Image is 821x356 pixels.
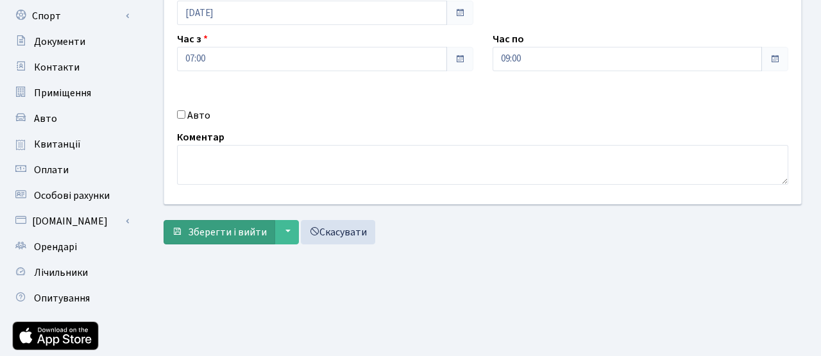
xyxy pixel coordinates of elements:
[34,137,81,151] span: Квитанції
[6,285,135,311] a: Опитування
[187,108,210,123] label: Авто
[6,55,135,80] a: Контакти
[301,220,375,244] a: Скасувати
[6,131,135,157] a: Квитанції
[34,86,91,100] span: Приміщення
[6,29,135,55] a: Документи
[34,291,90,305] span: Опитування
[34,35,85,49] span: Документи
[6,157,135,183] a: Оплати
[6,260,135,285] a: Лічильники
[6,80,135,106] a: Приміщення
[6,3,135,29] a: Спорт
[6,106,135,131] a: Авто
[6,183,135,208] a: Особові рахунки
[164,220,275,244] button: Зберегти і вийти
[6,208,135,234] a: [DOMAIN_NAME]
[6,234,135,260] a: Орендарі
[34,266,88,280] span: Лічильники
[34,189,110,203] span: Особові рахунки
[34,163,69,177] span: Оплати
[177,130,224,145] label: Коментар
[493,31,524,47] label: Час по
[34,240,77,254] span: Орендарі
[188,225,267,239] span: Зберегти і вийти
[34,60,80,74] span: Контакти
[34,112,57,126] span: Авто
[177,31,208,47] label: Час з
